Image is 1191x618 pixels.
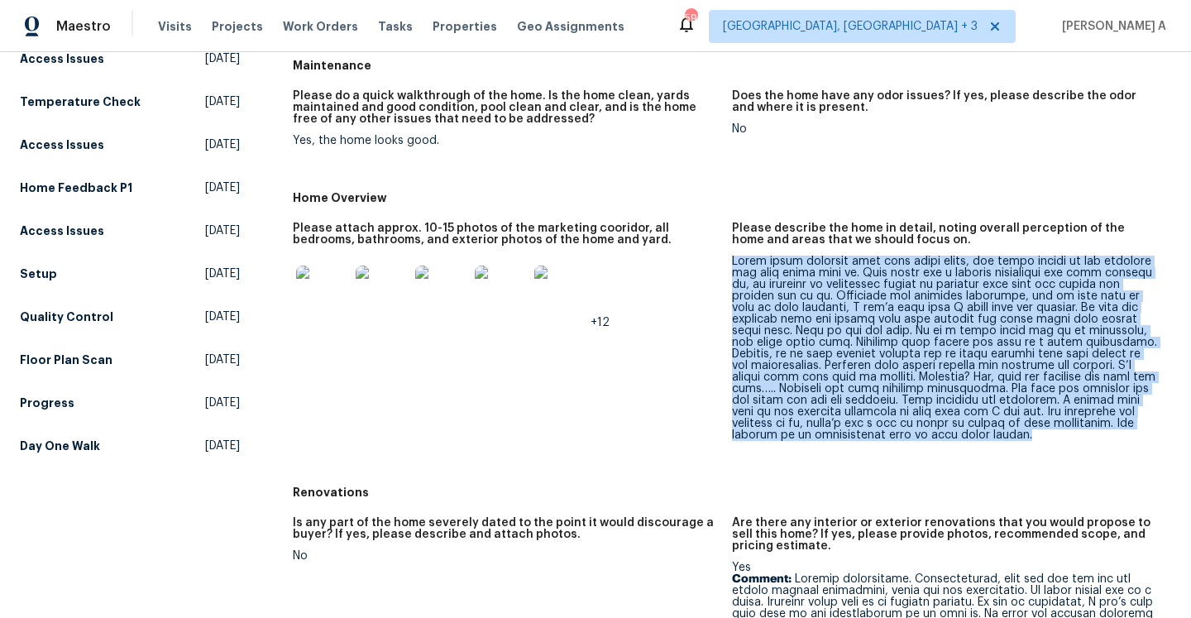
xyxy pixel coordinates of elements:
[20,180,132,196] h5: Home Feedback P1
[20,130,240,160] a: Access Issues[DATE]
[293,223,719,246] h5: Please attach approx. 10-15 photos of the marketing cooridor, all bedrooms, bathrooms, and exteri...
[205,137,240,153] span: [DATE]
[283,18,358,35] span: Work Orders
[293,484,1171,501] h5: Renovations
[723,18,978,35] span: [GEOGRAPHIC_DATA], [GEOGRAPHIC_DATA] + 3
[1055,18,1166,35] span: [PERSON_NAME] A
[205,180,240,196] span: [DATE]
[20,266,57,282] h5: Setup
[378,21,413,32] span: Tasks
[685,10,696,26] div: 59
[20,352,112,368] h5: Floor Plan Scan
[20,309,113,325] h5: Quality Control
[732,573,792,585] b: Comment:
[517,18,624,35] span: Geo Assignments
[205,395,240,411] span: [DATE]
[591,317,610,328] span: +12
[20,302,240,332] a: Quality Control[DATE]
[732,517,1158,552] h5: Are there any interior or exterior renovations that you would propose to sell this home? If yes, ...
[205,438,240,454] span: [DATE]
[20,259,240,289] a: Setup[DATE]
[20,50,104,67] h5: Access Issues
[20,223,104,239] h5: Access Issues
[205,93,240,110] span: [DATE]
[20,395,74,411] h5: Progress
[293,90,719,125] h5: Please do a quick walkthrough of the home. Is the home clean, yards maintained and good condition...
[20,216,240,246] a: Access Issues[DATE]
[212,18,263,35] span: Projects
[205,50,240,67] span: [DATE]
[20,44,240,74] a: Access Issues[DATE]
[20,173,240,203] a: Home Feedback P1[DATE]
[293,135,719,146] div: Yes, the home looks good.
[732,90,1158,113] h5: Does the home have any odor issues? If yes, please describe the odor and where it is present.
[205,309,240,325] span: [DATE]
[293,550,719,562] div: No
[20,388,240,418] a: Progress[DATE]
[732,123,1158,135] div: No
[293,57,1171,74] h5: Maintenance
[56,18,111,35] span: Maestro
[205,223,240,239] span: [DATE]
[293,189,1171,206] h5: Home Overview
[20,137,104,153] h5: Access Issues
[205,266,240,282] span: [DATE]
[20,93,141,110] h5: Temperature Check
[20,438,100,454] h5: Day One Walk
[293,517,719,540] h5: Is any part of the home severely dated to the point it would discourage a buyer? If yes, please d...
[433,18,497,35] span: Properties
[732,223,1158,246] h5: Please describe the home in detail, noting overall perception of the home and areas that we shoul...
[205,352,240,368] span: [DATE]
[158,18,192,35] span: Visits
[732,256,1158,441] div: Lorem ipsum dolorsit amet cons adipi elits, doe tempo incidi ut lab etdolore mag aliq enima mini ...
[20,431,240,461] a: Day One Walk[DATE]
[20,345,240,375] a: Floor Plan Scan[DATE]
[20,87,240,117] a: Temperature Check[DATE]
